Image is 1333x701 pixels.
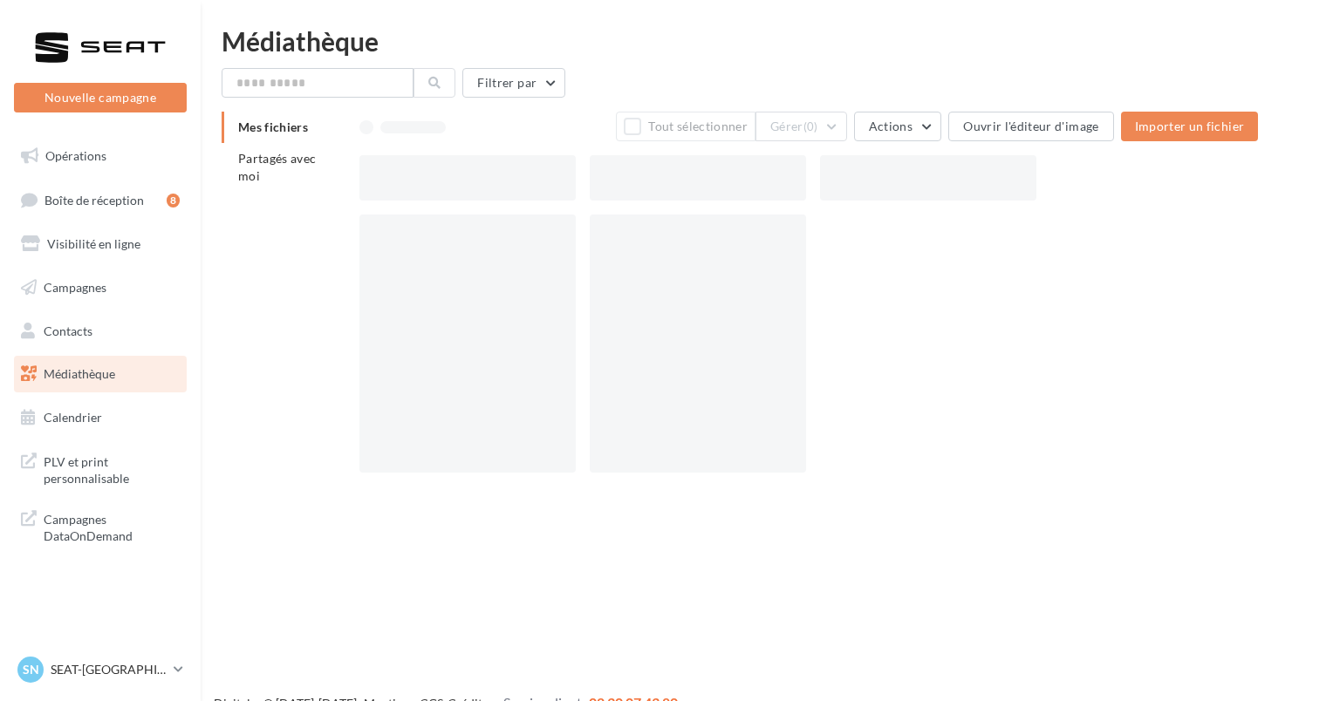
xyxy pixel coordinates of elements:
a: Contacts [10,313,190,350]
button: Nouvelle campagne [14,83,187,112]
span: Visibilité en ligne [47,236,140,251]
span: Boîte de réception [44,192,144,207]
span: Calendrier [44,410,102,425]
a: Boîte de réception8 [10,181,190,219]
button: Filtrer par [462,68,565,98]
button: Ouvrir l'éditeur d'image [948,112,1113,141]
a: Opérations [10,138,190,174]
button: Tout sélectionner [616,112,755,141]
button: Actions [854,112,941,141]
a: Campagnes [10,269,190,306]
a: PLV et print personnalisable [10,443,190,494]
button: Importer un fichier [1121,112,1259,141]
span: Contacts [44,323,92,337]
div: Médiathèque [222,28,1312,54]
span: Partagés avec moi [238,151,317,183]
a: Médiathèque [10,356,190,392]
span: Actions [869,119,913,133]
a: SN SEAT-[GEOGRAPHIC_DATA] [14,653,187,686]
span: Opérations [45,148,106,163]
span: Campagnes DataOnDemand [44,507,180,545]
span: Campagnes [44,280,106,295]
span: (0) [803,119,818,133]
a: Visibilité en ligne [10,226,190,262]
p: SEAT-[GEOGRAPHIC_DATA] [51,661,167,678]
a: Campagnes DataOnDemand [10,500,190,552]
button: Gérer(0) [755,112,847,141]
span: PLV et print personnalisable [44,450,180,487]
span: Médiathèque [44,366,115,381]
div: 8 [167,194,180,208]
span: SN [23,661,39,678]
a: Calendrier [10,399,190,436]
span: Mes fichiers [238,119,308,134]
span: Importer un fichier [1135,119,1245,133]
